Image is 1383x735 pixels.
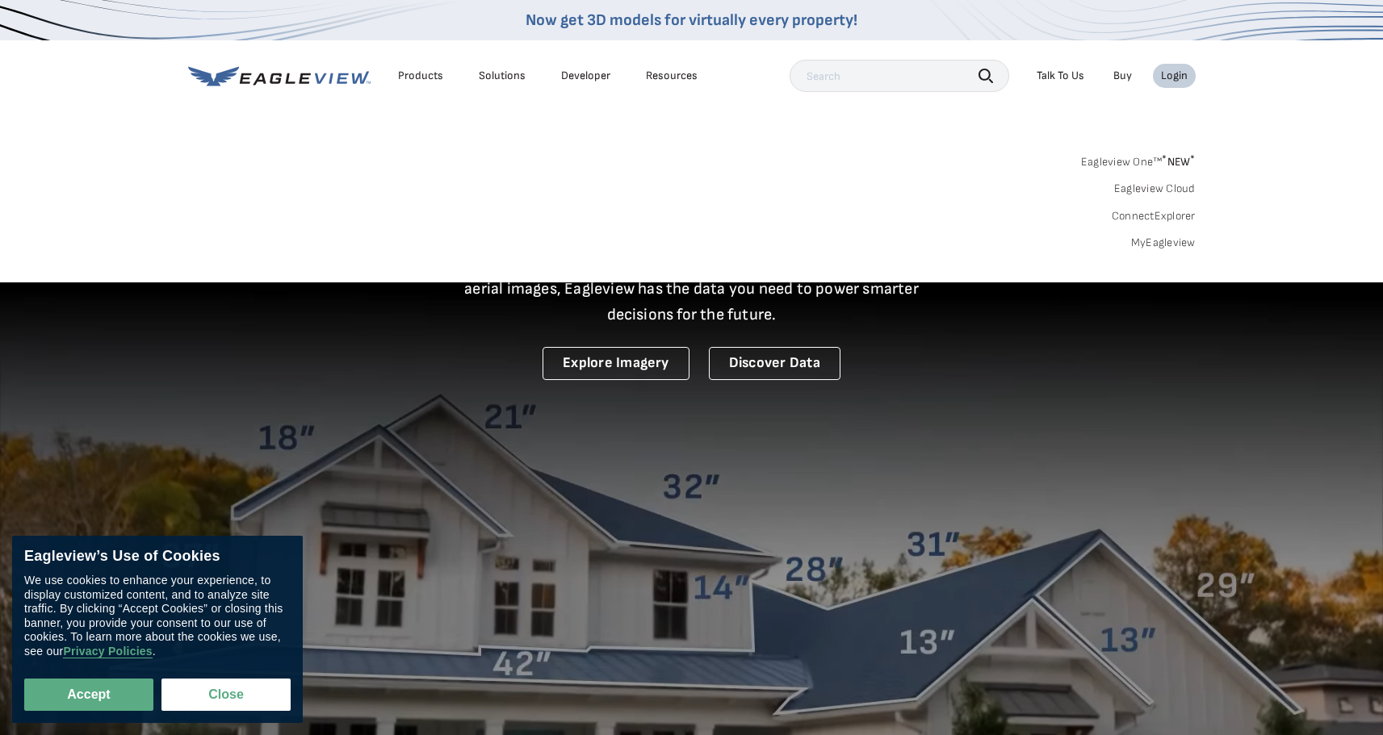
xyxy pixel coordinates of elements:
[709,347,840,380] a: Discover Data
[561,69,610,83] a: Developer
[1037,69,1084,83] div: Talk To Us
[1081,150,1196,169] a: Eagleview One™*NEW*
[1161,69,1188,83] div: Login
[24,548,291,566] div: Eagleview’s Use of Cookies
[398,69,443,83] div: Products
[790,60,1009,92] input: Search
[445,250,939,328] p: A new era starts here. Built on more than 3.5 billion high-resolution aerial images, Eagleview ha...
[1114,182,1196,196] a: Eagleview Cloud
[543,347,689,380] a: Explore Imagery
[1162,155,1195,169] span: NEW
[1112,209,1196,223] a: ConnectExplorer
[161,679,291,711] button: Close
[526,10,857,30] a: Now get 3D models for virtually every property!
[1131,236,1196,250] a: MyEagleview
[24,679,153,711] button: Accept
[646,69,698,83] div: Resources
[63,645,152,658] a: Privacy Policies
[479,69,526,83] div: Solutions
[1113,69,1132,83] a: Buy
[24,574,291,658] div: We use cookies to enhance your experience, to display customized content, and to analyze site tra...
